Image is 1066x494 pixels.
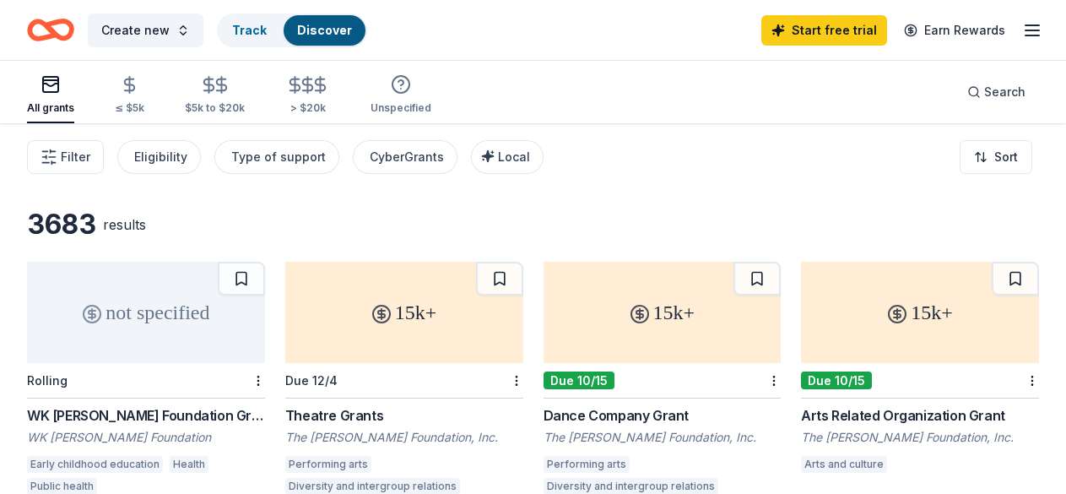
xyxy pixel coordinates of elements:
div: Due 10/15 [801,372,872,389]
span: Sort [994,147,1018,167]
button: Sort [960,140,1032,174]
span: Search [984,82,1025,102]
a: Earn Rewards [894,15,1015,46]
div: 15k+ [285,262,523,363]
button: TrackDiscover [217,14,367,47]
a: Track [232,23,267,37]
button: Unspecified [371,68,431,123]
div: WK [PERSON_NAME] Foundation [27,429,265,446]
div: Arts Related Organization Grant [801,405,1039,426]
div: The [PERSON_NAME] Foundation, Inc. [801,429,1039,446]
button: > $20k [285,68,330,123]
div: ≤ $5k [115,101,144,115]
div: Performing arts [544,456,630,473]
div: Rolling [27,373,68,388]
button: All grants [27,68,74,123]
div: WK [PERSON_NAME] Foundation Grant [27,405,265,426]
button: ≤ $5k [115,68,144,123]
a: 15k+Due 10/15Arts Related Organization GrantThe [PERSON_NAME] Foundation, Inc.Arts and culture [801,262,1039,478]
button: Eligibility [117,140,201,174]
div: $5k to $20k [185,101,245,115]
div: Type of support [231,147,326,167]
a: Home [27,10,74,50]
button: Type of support [214,140,339,174]
div: Health [170,456,208,473]
button: Local [471,140,544,174]
div: Dance Company Grant [544,405,782,426]
div: 15k+ [801,262,1039,363]
div: The [PERSON_NAME] Foundation, Inc. [285,429,523,446]
div: 3683 [27,208,96,242]
div: Early childhood education [27,456,163,473]
div: The [PERSON_NAME] Foundation, Inc. [544,429,782,446]
span: Filter [61,147,90,167]
span: Create new [101,20,170,41]
div: Unspecified [371,101,431,115]
div: All grants [27,101,74,115]
span: Local [498,149,530,164]
div: Eligibility [134,147,187,167]
button: CyberGrants [353,140,457,174]
button: $5k to $20k [185,68,245,123]
div: not specified [27,262,265,363]
button: Search [954,75,1039,109]
button: Filter [27,140,104,174]
div: Due 12/4 [285,373,338,388]
button: Create new [88,14,203,47]
div: Arts and culture [801,456,887,473]
div: Performing arts [285,456,371,473]
div: > $20k [285,101,330,115]
div: results [103,214,146,235]
div: Theatre Grants [285,405,523,426]
div: 15k+ [544,262,782,363]
div: CyberGrants [370,147,444,167]
a: Discover [297,23,352,37]
div: Due 10/15 [544,372,614,389]
a: Start free trial [761,15,887,46]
